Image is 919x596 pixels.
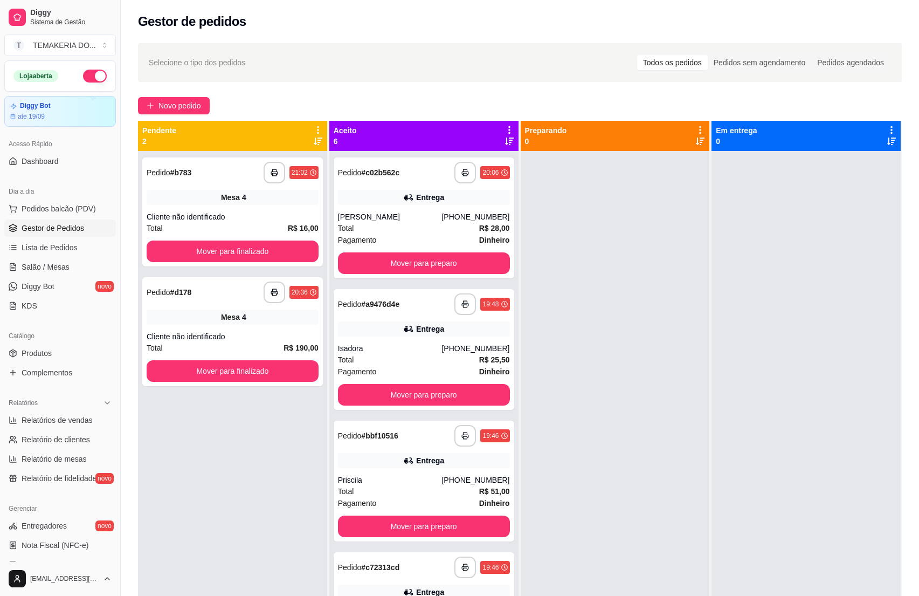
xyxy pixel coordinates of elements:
[22,473,96,484] span: Relatório de fidelidade
[361,563,399,572] strong: # c72313cd
[716,136,757,147] p: 0
[338,497,377,509] span: Pagamento
[30,8,112,18] span: Diggy
[147,360,319,382] button: Mover para finalizado
[4,566,116,592] button: [EMAIL_ADDRESS][DOMAIN_NAME]
[83,70,107,83] button: Alterar Status
[147,211,319,222] div: Cliente não identificado
[479,224,510,232] strong: R$ 28,00
[482,168,499,177] div: 20:06
[4,297,116,314] a: KDS
[22,540,88,551] span: Nota Fiscal (NFC-e)
[22,156,59,167] span: Dashboard
[338,234,377,246] span: Pagamento
[4,537,116,554] a: Nota Fiscal (NFC-e)
[22,415,93,426] span: Relatórios de vendas
[361,431,398,440] strong: # bbf10516
[147,342,163,354] span: Total
[147,331,319,342] div: Cliente não identificado
[9,399,38,407] span: Relatórios
[4,239,116,256] a: Lista de Pedidos
[716,125,757,136] p: Em entrega
[441,475,509,485] div: [PHONE_NUMBER]
[22,300,37,311] span: KDS
[361,300,399,309] strong: # a9476d4e
[338,354,354,366] span: Total
[482,563,499,572] div: 19:46
[338,252,510,274] button: Mover para preparo
[22,348,52,359] span: Produtos
[479,499,510,508] strong: Dinheiro
[441,343,509,354] div: [PHONE_NUMBER]
[147,288,170,297] span: Pedido
[4,500,116,517] div: Gerenciar
[170,168,192,177] strong: # b783
[13,70,58,82] div: Loja aberta
[4,183,116,200] div: Dia a dia
[138,13,246,30] h2: Gestor de pedidos
[4,517,116,535] a: Entregadoresnovo
[479,236,510,244] strong: Dinheiro
[4,412,116,429] a: Relatórios de vendas
[18,112,45,121] article: até 19/09
[292,168,308,177] div: 21:02
[22,203,96,214] span: Pedidos balcão (PDV)
[142,136,176,147] p: 2
[292,288,308,297] div: 20:36
[22,434,90,445] span: Relatório de clientes
[138,97,210,114] button: Novo pedido
[4,431,116,448] a: Relatório de clientes
[338,222,354,234] span: Total
[4,96,116,127] a: Diggy Botaté 19/09
[142,125,176,136] p: Pendente
[4,278,116,295] a: Diggy Botnovo
[482,300,499,309] div: 19:48
[334,136,357,147] p: 6
[22,454,87,464] span: Relatório de mesas
[147,102,154,109] span: plus
[22,367,72,378] span: Complementos
[22,520,67,531] span: Entregadores
[20,102,51,110] article: Diggy Bot
[22,242,78,253] span: Lista de Pedidos
[147,222,163,234] span: Total
[338,300,362,309] span: Pedido
[22,262,70,272] span: Salão / Mesas
[4,258,116,276] a: Salão / Mesas
[30,574,99,583] span: [EMAIL_ADDRESS][DOMAIN_NAME]
[158,100,201,112] span: Novo pedido
[242,312,246,323] div: 4
[221,312,240,323] span: Mesa
[242,192,246,203] div: 4
[338,384,510,406] button: Mover para preparo
[4,4,116,30] a: DiggySistema de Gestão
[479,367,510,376] strong: Dinheiro
[441,211,509,222] div: [PHONE_NUMBER]
[811,55,890,70] div: Pedidos agendados
[416,455,444,466] div: Entrega
[361,168,399,177] strong: # c02b562c
[147,168,170,177] span: Pedido
[284,344,319,352] strong: R$ 190,00
[4,153,116,170] a: Dashboard
[221,192,240,203] span: Mesa
[334,125,357,136] p: Aceito
[338,485,354,497] span: Total
[416,192,444,203] div: Entrega
[416,324,444,334] div: Entrega
[525,125,567,136] p: Preparando
[338,211,442,222] div: [PERSON_NAME]
[338,366,377,378] span: Pagamento
[708,55,811,70] div: Pedidos sem agendamento
[4,220,116,237] a: Gestor de Pedidos
[338,431,362,440] span: Pedido
[4,200,116,217] button: Pedidos balcão (PDV)
[147,241,319,262] button: Mover para finalizado
[30,18,112,26] span: Sistema de Gestão
[4,364,116,381] a: Complementos
[149,57,245,68] span: Selecione o tipo dos pedidos
[22,223,84,234] span: Gestor de Pedidos
[13,40,24,51] span: T
[479,355,510,364] strong: R$ 25,50
[4,450,116,468] a: Relatório de mesas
